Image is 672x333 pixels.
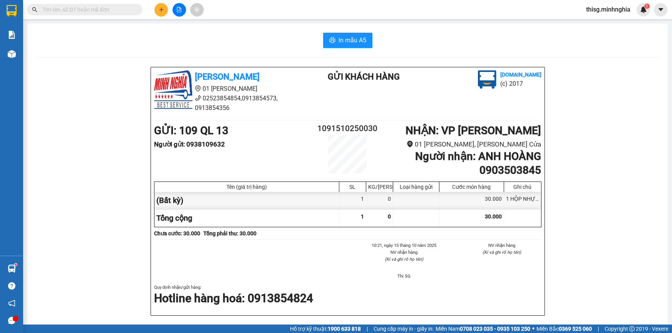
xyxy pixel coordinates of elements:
strong: 0369 525 060 [559,326,592,332]
span: phone [195,95,201,101]
li: 01 [PERSON_NAME] [154,84,297,93]
div: 1 HỘP NHỰA RAM [504,192,541,209]
b: Người nhận : ANH HOÀNG 0903503845 [415,150,541,176]
span: 30.000 [485,213,502,220]
button: aim [190,3,204,17]
li: (c) 2017 [500,79,541,88]
div: Loại hàng gửi [395,184,437,190]
span: notification [8,300,15,307]
div: Ghi chú [506,184,539,190]
span: 1 [645,3,648,9]
span: In mẫu A5 [339,35,366,45]
span: Miền Nam [436,325,530,333]
sup: 1 [644,3,650,9]
span: environment [407,141,413,147]
span: 0 [388,213,391,220]
span: Miền Bắc [536,325,592,333]
li: 02523854854,0913854573, 0913854356 [154,93,297,113]
span: | [367,325,368,333]
span: search [32,7,37,12]
b: Tổng phải thu: 30.000 [203,230,256,236]
div: 0 [366,192,393,209]
img: warehouse-icon [8,265,16,273]
span: aim [194,7,199,12]
b: Gửi khách hàng [328,72,400,82]
span: Hỗ trợ kỹ thuật: [290,325,361,333]
div: KG/[PERSON_NAME] [368,184,391,190]
b: Người gửi : 0938109632 [154,140,225,148]
h2: 1091510250030 [315,122,380,135]
li: Thi SG [365,273,444,280]
i: (Kí và ghi rõ họ tên) [385,256,423,262]
b: NHẬN : VP [PERSON_NAME] [406,124,541,137]
img: logo.jpg [478,70,496,89]
strong: 1900 633 818 [328,326,361,332]
div: Cước món hàng [441,184,502,190]
span: Cung cấp máy in - giấy in: [374,325,434,333]
div: (Bất kỳ) [154,192,339,209]
div: 1 [339,192,366,209]
span: question-circle [8,282,15,290]
strong: 0708 023 035 - 0935 103 250 [460,326,530,332]
b: [DOMAIN_NAME] [500,72,541,78]
b: GỬI : 109 QL 13 [154,124,228,137]
span: ⚪️ [532,327,535,330]
span: | [598,325,599,333]
img: warehouse-icon [8,50,16,58]
li: NV nhận hàng [462,242,541,249]
div: Quy định nhận/gửi hàng : [154,284,541,306]
span: copyright [629,326,635,331]
button: file-add [173,3,186,17]
button: caret-down [654,3,667,17]
span: plus [159,7,164,12]
span: thisg.minhnghia [580,5,637,14]
span: message [8,317,15,324]
span: environment [195,85,201,92]
li: 10:21, ngày 15 tháng 10 năm 2025 [365,242,444,249]
span: 1 [361,213,364,220]
button: printerIn mẫu A5 [323,33,372,48]
input: Tìm tên, số ĐT hoặc mã đơn [42,5,133,14]
span: printer [329,37,335,44]
b: Chưa cước : 30.000 [154,230,200,236]
button: plus [154,3,168,17]
div: Tên (giá trị hàng) [156,184,337,190]
span: Tổng cộng [156,213,192,223]
span: caret-down [657,6,664,13]
img: logo.jpg [154,70,193,109]
span: file-add [176,7,182,12]
li: 01 [PERSON_NAME], [PERSON_NAME] Cửa [380,139,541,150]
li: NV nhận hàng [365,249,444,256]
b: [PERSON_NAME] [195,72,260,82]
div: 30.000 [439,192,504,209]
sup: 1 [15,263,17,266]
strong: Hotline hàng hoá: 0913854824 [154,291,313,305]
img: icon-new-feature [640,6,647,13]
div: SL [341,184,364,190]
img: solution-icon [8,31,16,39]
i: (Kí và ghi rõ họ tên) [483,250,521,255]
img: logo-vxr [7,5,17,17]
